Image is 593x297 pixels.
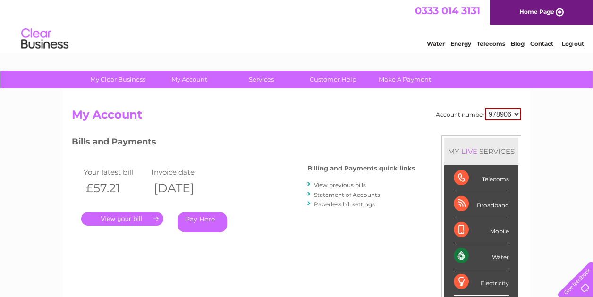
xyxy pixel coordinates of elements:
a: My Clear Business [79,71,157,88]
a: Blog [511,40,525,47]
a: Contact [530,40,553,47]
div: Water [454,243,509,269]
a: Statement of Accounts [314,191,380,198]
a: Water [427,40,445,47]
h4: Billing and Payments quick links [307,165,415,172]
a: Customer Help [294,71,372,88]
a: My Account [151,71,229,88]
td: Your latest bill [81,166,149,178]
th: [DATE] [149,178,217,198]
div: Electricity [454,269,509,295]
h3: Bills and Payments [72,135,415,152]
div: MY SERVICES [444,138,518,165]
a: Services [222,71,300,88]
th: £57.21 [81,178,149,198]
a: . [81,212,163,226]
h2: My Account [72,108,521,126]
a: Paperless bill settings [314,201,375,208]
img: logo.png [21,25,69,53]
a: View previous bills [314,181,366,188]
div: Clear Business is a trading name of Verastar Limited (registered in [GEOGRAPHIC_DATA] No. 3667643... [74,5,520,46]
a: Telecoms [477,40,505,47]
div: Broadband [454,191,509,217]
a: Pay Here [178,212,227,232]
a: Log out [562,40,584,47]
a: Energy [450,40,471,47]
div: Telecoms [454,165,509,191]
td: Invoice date [149,166,217,178]
a: Make A Payment [366,71,444,88]
div: Account number [436,108,521,120]
a: 0333 014 3131 [415,5,480,17]
div: LIVE [459,147,479,156]
div: Mobile [454,217,509,243]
